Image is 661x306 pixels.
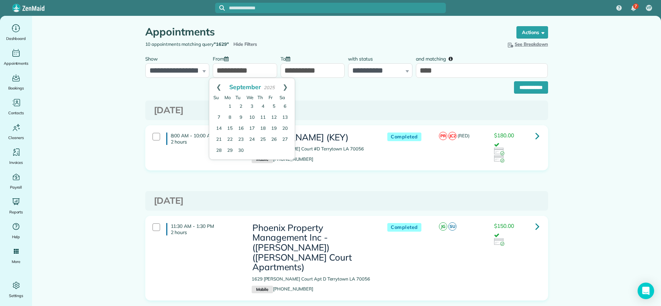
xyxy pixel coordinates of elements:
[280,123,291,134] a: 20
[506,41,548,48] button: See Breakdown
[252,286,313,292] a: Mobile[PHONE_NUMBER]
[252,223,374,272] h3: Phoenix Property Management Inc - ([PERSON_NAME]) ([PERSON_NAME] Court Apartments)
[3,196,29,215] a: Reports
[269,123,280,134] a: 19
[213,52,232,65] label: From
[224,101,235,112] a: 1
[12,233,20,240] span: Help
[235,95,241,100] span: Tuesday
[246,134,258,145] a: 24
[219,5,225,11] svg: Focus search
[224,123,235,134] a: 15
[140,41,347,48] div: 10 appointments matching query
[224,145,235,156] a: 29
[145,26,503,38] h1: Appointments
[252,146,374,152] p: 1629 [PERSON_NAME] Court #D Terrytown LA 70056
[9,292,23,299] span: Settings
[3,280,29,299] a: Settings
[171,139,241,145] p: 2 hours
[269,134,280,145] a: 26
[213,134,224,145] a: 21
[252,276,374,283] p: 1629 [PERSON_NAME] Court Apt D Terrytown LA 70056
[246,112,258,123] a: 10
[246,123,258,134] a: 17
[246,95,253,100] span: Wednesday
[9,209,23,215] span: Reports
[280,112,291,123] a: 13
[387,133,421,141] span: Completed
[387,223,421,232] span: Completed
[229,83,261,91] span: September
[214,41,229,47] strong: "1629"
[281,52,294,65] label: To
[215,5,225,11] button: Focus search
[154,105,539,115] h3: [DATE]
[166,223,241,235] h4: 11:30 AM - 1:30 PM
[638,283,654,299] div: Open Intercom Messenger
[246,101,258,112] a: 3
[252,133,374,143] h3: [PERSON_NAME] (KEY)
[439,132,447,140] span: PR
[213,95,219,100] span: Sunday
[252,286,273,293] small: Mobile
[280,101,291,112] a: 6
[8,85,24,92] span: Bookings
[235,123,246,134] a: 16
[258,101,269,112] a: 4
[3,23,29,42] a: Dashboard
[166,133,241,145] h4: 8:00 AM - 10:00 AM
[634,3,637,9] span: 7
[3,72,29,92] a: Bookings
[213,145,224,156] a: 28
[269,95,273,100] span: Friday
[224,134,235,145] a: 22
[280,134,291,145] a: 27
[252,156,313,162] a: Mobile[PHONE_NUMBER]
[258,123,269,134] a: 18
[258,134,269,145] a: 25
[213,112,224,123] a: 7
[448,222,457,231] span: SU
[233,41,257,48] span: Hide Filters
[8,134,24,141] span: Cleaners
[494,132,514,139] span: $180.00
[647,5,651,11] span: VF
[280,95,285,100] span: Saturday
[6,35,26,42] span: Dashboard
[494,155,504,163] img: icon_credit_card_success-27c2c4fc500a7f1a58a13ef14842cb958d03041fefb464fd2e53c949a5770e83.png
[3,48,29,67] a: Appointments
[12,258,20,265] span: More
[269,101,280,112] a: 5
[458,133,470,138] span: (RED)
[235,134,246,145] a: 23
[10,184,22,191] span: Payroll
[494,222,514,229] span: $150.00
[626,1,641,16] div: 7 unread notifications
[494,238,504,246] img: icon_credit_card_success-27c2c4fc500a7f1a58a13ef14842cb958d03041fefb464fd2e53c949a5770e83.png
[171,229,241,235] p: 2 hours
[416,52,458,65] label: and matching
[213,123,224,134] a: 14
[209,78,228,95] a: Prev
[3,171,29,191] a: Payroll
[8,109,24,116] span: Contacts
[3,97,29,116] a: Contacts
[4,60,29,67] span: Appointments
[3,122,29,141] a: Cleaners
[276,78,295,95] a: Next
[235,112,246,123] a: 9
[3,221,29,240] a: Help
[233,41,257,47] a: Hide Filters
[269,112,280,123] a: 12
[235,145,246,156] a: 30
[224,95,231,100] span: Monday
[494,148,504,155] img: icon_credit_card_success-27c2c4fc500a7f1a58a13ef14842cb958d03041fefb464fd2e53c949a5770e83.png
[3,147,29,166] a: Invoices
[258,95,263,100] span: Thursday
[235,101,246,112] a: 2
[448,132,457,140] span: JC2
[516,26,548,39] button: Actions
[154,196,539,206] h3: [DATE]
[258,112,269,123] a: 11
